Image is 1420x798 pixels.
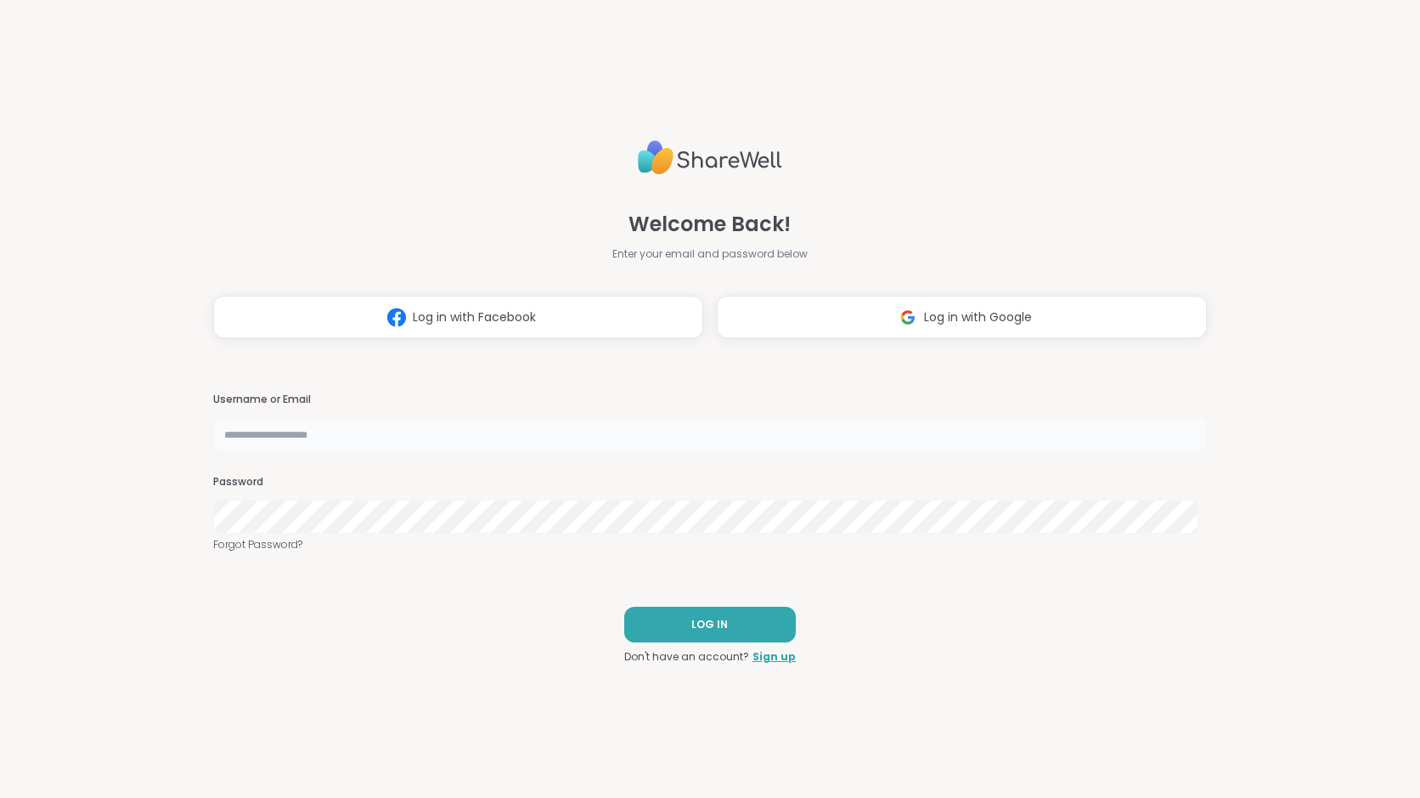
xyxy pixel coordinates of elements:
[213,475,1207,490] h3: Password
[213,296,703,338] button: Log in with Facebook
[624,649,749,665] span: Don't have an account?
[380,302,413,333] img: ShareWell Logomark
[213,537,1207,552] a: Forgot Password?
[213,393,1207,407] h3: Username or Email
[691,617,728,632] span: LOG IN
[924,308,1032,326] span: Log in with Google
[752,649,796,665] a: Sign up
[628,209,791,240] span: Welcome Back!
[612,246,808,262] span: Enter your email and password below
[717,296,1207,338] button: Log in with Google
[638,133,782,182] img: ShareWell Logo
[624,607,796,642] button: LOG IN
[413,308,536,326] span: Log in with Facebook
[892,302,924,333] img: ShareWell Logomark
